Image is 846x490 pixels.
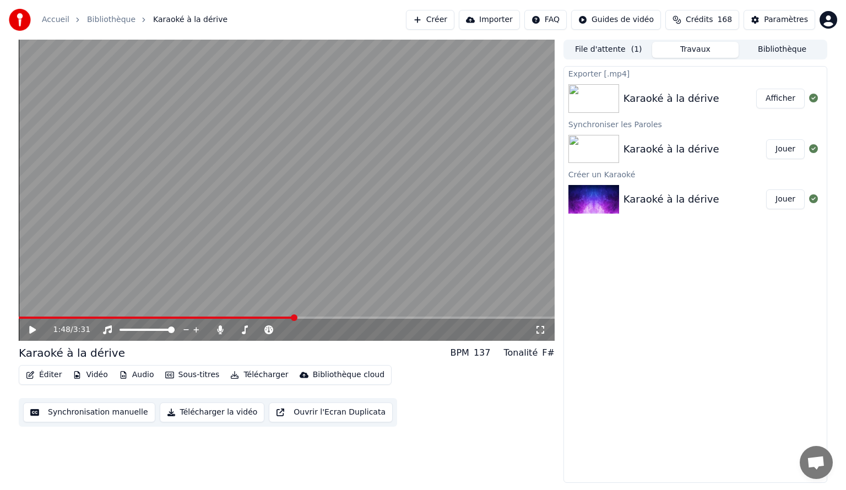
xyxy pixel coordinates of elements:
[571,10,661,30] button: Guides de vidéo
[19,345,125,361] div: Karaoké à la dérive
[623,91,719,106] div: Karaoké à la dérive
[474,346,491,360] div: 137
[717,14,732,25] span: 168
[739,42,826,58] button: Bibliothèque
[665,10,739,30] button: Crédits168
[9,9,31,31] img: youka
[623,192,719,207] div: Karaoké à la dérive
[764,14,808,25] div: Paramètres
[623,141,719,157] div: Karaoké à la dérive
[542,346,555,360] div: F#
[269,402,393,422] button: Ouvrir l'Ecran Duplicata
[53,324,80,335] div: /
[42,14,69,25] a: Accueil
[115,367,159,383] button: Audio
[161,367,224,383] button: Sous-titres
[226,367,292,383] button: Télécharger
[160,402,265,422] button: Télécharger la vidéo
[450,346,469,360] div: BPM
[564,117,827,130] div: Synchroniser les Paroles
[73,324,90,335] span: 3:31
[406,10,454,30] button: Créer
[766,139,805,159] button: Jouer
[756,89,805,108] button: Afficher
[564,167,827,181] div: Créer un Karaoké
[87,14,135,25] a: Bibliothèque
[313,369,384,380] div: Bibliothèque cloud
[631,44,642,55] span: ( 1 )
[153,14,227,25] span: Karaoké à la dérive
[68,367,112,383] button: Vidéo
[744,10,815,30] button: Paramètres
[42,14,227,25] nav: breadcrumb
[503,346,538,360] div: Tonalité
[524,10,567,30] button: FAQ
[564,67,827,80] div: Exporter [.mp4]
[565,42,652,58] button: File d'attente
[23,402,155,422] button: Synchronisation manuelle
[459,10,520,30] button: Importer
[766,189,805,209] button: Jouer
[21,367,66,383] button: Éditer
[686,14,713,25] span: Crédits
[53,324,70,335] span: 1:48
[800,446,833,479] a: Ouvrir le chat
[652,42,739,58] button: Travaux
